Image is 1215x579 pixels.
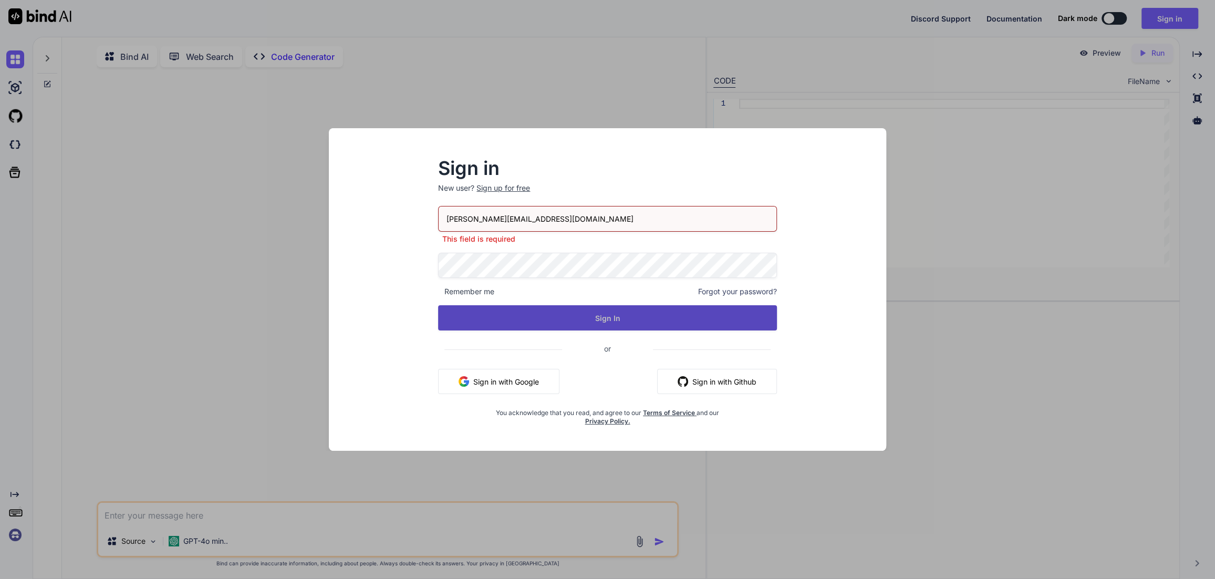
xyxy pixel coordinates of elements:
[438,305,776,330] button: Sign In
[438,234,776,244] p: This field is required
[495,402,721,426] div: You acknowledge that you read, and agree to our and our
[438,369,559,394] button: Sign in with Google
[438,183,776,206] p: New user?
[438,286,494,297] span: Remember me
[698,286,777,297] span: Forgot your password?
[585,417,630,425] a: Privacy Policy.
[562,336,653,361] span: or
[438,160,776,177] h2: Sign in
[438,206,776,232] input: Login or Email
[476,183,530,193] div: Sign up for free
[459,376,469,387] img: google
[643,409,697,417] a: Terms of Service
[657,369,777,394] button: Sign in with Github
[678,376,688,387] img: github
